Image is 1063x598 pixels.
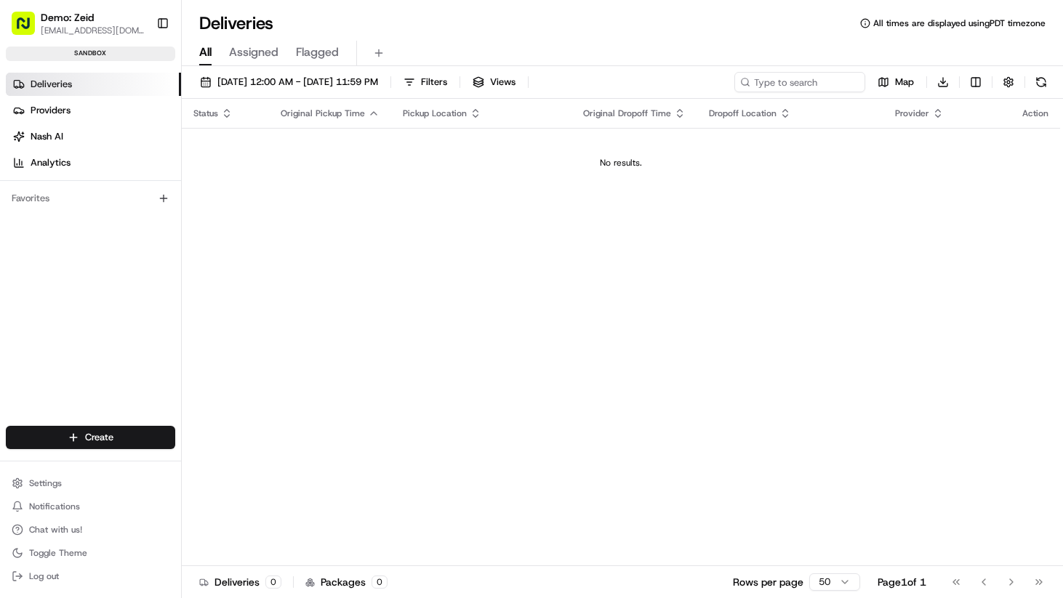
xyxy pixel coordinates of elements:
[281,108,365,119] span: Original Pickup Time
[265,575,281,589] div: 0
[6,473,175,493] button: Settings
[583,108,671,119] span: Original Dropoff Time
[6,520,175,540] button: Chat with us!
[6,543,175,563] button: Toggle Theme
[229,44,278,61] span: Assigned
[421,76,447,89] span: Filters
[31,130,63,143] span: Nash AI
[41,25,145,36] button: [EMAIL_ADDRESS][DOMAIN_NAME]
[29,501,80,512] span: Notifications
[6,47,175,61] div: sandbox
[199,12,273,35] h1: Deliveries
[6,6,151,41] button: Demo: Zeid[EMAIL_ADDRESS][DOMAIN_NAME]
[734,72,865,92] input: Type to search
[41,10,94,25] button: Demo: Zeid
[6,151,181,174] a: Analytics
[29,524,82,536] span: Chat with us!
[31,156,71,169] span: Analytics
[305,575,388,589] div: Packages
[6,187,175,210] div: Favorites
[199,44,212,61] span: All
[296,44,339,61] span: Flagged
[733,575,803,589] p: Rows per page
[217,76,378,89] span: [DATE] 12:00 AM - [DATE] 11:59 PM
[1022,108,1048,119] div: Action
[6,99,181,122] a: Providers
[895,76,914,89] span: Map
[403,108,467,119] span: Pickup Location
[85,431,113,444] span: Create
[6,73,181,96] a: Deliveries
[199,575,281,589] div: Deliveries
[6,566,175,586] button: Log out
[188,157,1054,169] div: No results.
[466,72,522,92] button: Views
[29,570,59,582] span: Log out
[873,17,1046,29] span: All times are displayed using PDT timezone
[1031,72,1051,92] button: Refresh
[709,108,777,119] span: Dropoff Location
[878,575,926,589] div: Page 1 of 1
[490,76,516,89] span: Views
[31,104,71,117] span: Providers
[895,108,929,119] span: Provider
[31,78,72,91] span: Deliveries
[372,575,388,589] div: 0
[871,72,920,92] button: Map
[397,72,454,92] button: Filters
[6,426,175,449] button: Create
[6,496,175,517] button: Notifications
[193,72,385,92] button: [DATE] 12:00 AM - [DATE] 11:59 PM
[6,125,181,148] a: Nash AI
[29,547,87,559] span: Toggle Theme
[29,477,62,489] span: Settings
[193,108,218,119] span: Status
